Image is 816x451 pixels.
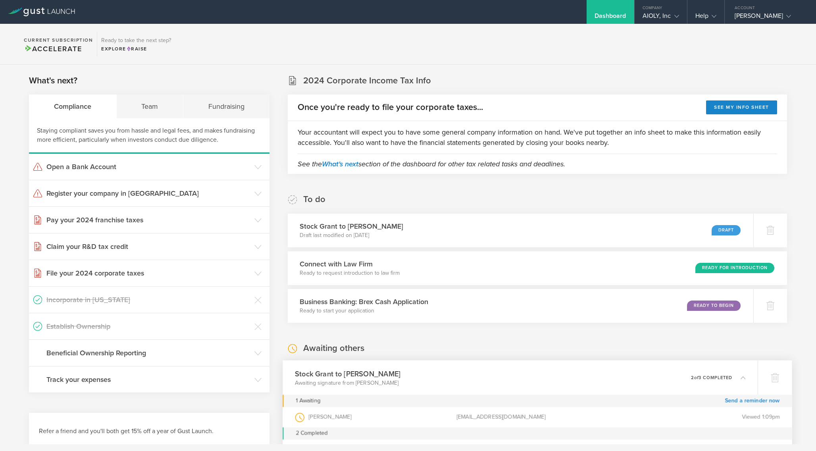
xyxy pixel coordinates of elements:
[300,259,400,269] h3: Connect with Law Firm
[295,407,456,427] div: [PERSON_NAME]
[695,263,774,273] div: Ready for Introduction
[456,407,618,427] div: [EMAIL_ADDRESS][DOMAIN_NAME]
[24,44,82,53] span: Accelerate
[706,100,777,114] button: See my info sheet
[643,12,679,24] div: AIOLY, Inc
[46,268,250,278] h3: File your 2024 corporate taxes
[24,38,93,42] h2: Current Subscription
[296,395,320,407] div: 1 Awaiting
[46,162,250,172] h3: Open a Bank Account
[288,251,787,285] div: Connect with Law FirmReady to request introduction to law firmReady for Introduction
[183,94,269,118] div: Fundraising
[300,269,400,277] p: Ready to request introduction to law firm
[303,194,325,205] h2: To do
[695,12,716,24] div: Help
[691,375,733,380] p: 2 3 completed
[117,94,184,118] div: Team
[39,444,260,449] a: Learn more
[694,375,699,380] em: of
[126,46,147,52] span: Raise
[288,214,753,247] div: Stock Grant to [PERSON_NAME]Draft last modified on [DATE]Draft
[101,45,171,52] div: Explore
[46,374,250,385] h3: Track your expenses
[46,321,250,332] h3: Establish Ownership
[46,215,250,225] h3: Pay your 2024 franchise taxes
[46,348,250,358] h3: Beneficial Ownership Reporting
[300,231,403,239] p: Draft last modified on [DATE]
[29,75,77,87] h2: What's next?
[322,160,358,168] a: What's next
[46,241,250,252] h3: Claim your R&D tax credit
[283,427,792,439] div: 2 Completed
[595,12,626,24] div: Dashboard
[29,118,269,154] div: Staying compliant saves you from hassle and legal fees, and makes fundraising more efficient, par...
[29,94,117,118] div: Compliance
[298,127,777,148] p: Your accountant will expect you to have some general company information on hand. We've put toget...
[101,38,171,43] h3: Ready to take the next step?
[288,289,753,323] div: Business Banking: Brex Cash ApplicationReady to start your applicationReady to Begin
[300,221,403,231] h3: Stock Grant to [PERSON_NAME]
[712,225,741,235] div: Draft
[735,12,802,24] div: [PERSON_NAME]
[300,297,428,307] h3: Business Banking: Brex Cash Application
[303,75,431,87] h2: 2024 Corporate Income Tax Info
[295,379,400,387] p: Awaiting signature from [PERSON_NAME]
[687,301,741,311] div: Ready to Begin
[300,307,428,315] p: Ready to start your application
[46,295,250,305] h3: Incorporate in [US_STATE]
[303,343,364,354] h2: Awaiting others
[298,102,483,113] h2: Once you're ready to file your corporate taxes...
[618,407,780,427] div: Viewed 1:09pm
[298,160,565,168] em: See the section of the dashboard for other tax related tasks and deadlines.
[46,188,250,199] h3: Register your company in [GEOGRAPHIC_DATA]
[295,368,400,379] h3: Stock Grant to [PERSON_NAME]
[39,427,260,436] h3: Refer a friend and you'll both get 15% off a year of Gust Launch.
[725,395,780,407] a: Send a reminder now
[97,32,175,56] div: Ready to take the next step?ExploreRaise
